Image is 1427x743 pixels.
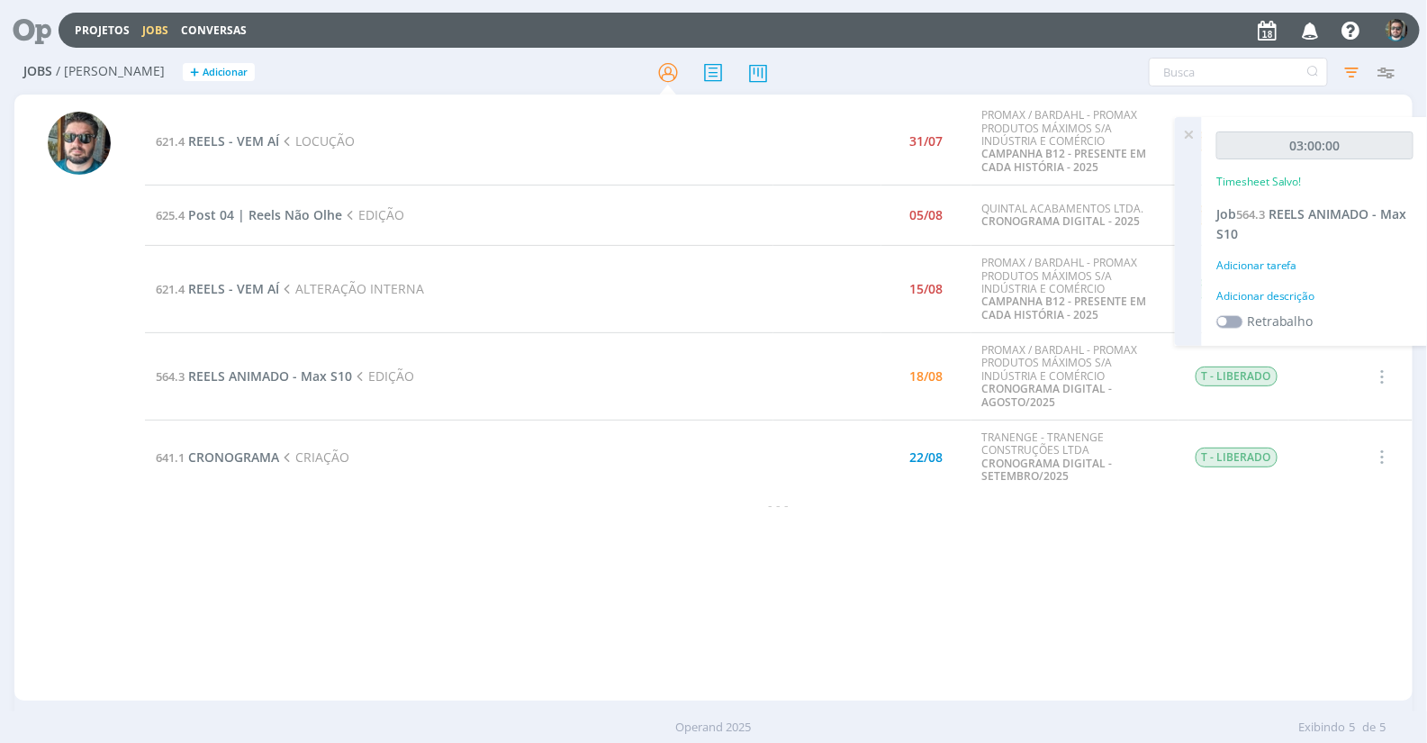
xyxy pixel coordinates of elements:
a: 621.4REELS - VEM AÍ [156,132,279,150]
button: Conversas [176,23,252,38]
span: Post 04 | Reels Não Olhe [188,206,342,223]
div: Adicionar tarefa [1216,258,1413,274]
span: EDIÇÃO [352,367,414,385]
span: 621.4 [156,133,185,150]
span: CRIAÇÃO [279,449,349,466]
span: T - LIBERADO [1196,367,1278,386]
span: LOCUÇÃO [279,132,355,150]
a: Jobs [142,23,168,38]
span: Jobs [23,64,52,79]
span: Exibindo [1299,719,1346,737]
span: 564.3 [1236,206,1265,222]
button: Jobs [137,23,174,38]
span: de [1363,719,1377,737]
div: 15/08 [909,283,943,295]
button: +Adicionar [183,63,255,82]
span: 5 [1350,719,1356,737]
span: REELS ANIMADO - Max S10 [1216,205,1407,242]
input: Busca [1149,58,1328,86]
div: QUINTAL ACABAMENTOS LTDA. [982,203,1168,229]
div: 05/08 [909,209,943,222]
div: PROMAX / BARDAHL - PROMAX PRODUTOS MÁXIMOS S/A INDÚSTRIA E COMÉRCIO [982,109,1168,174]
div: - - - [145,495,1413,514]
span: T - LIBERADO [1196,448,1278,467]
a: 564.3REELS ANIMADO - Max S10 [156,367,352,385]
div: PROMAX / BARDAHL - PROMAX PRODUTOS MÁXIMOS S/A INDÚSTRIA E COMÉRCIO [982,344,1168,409]
span: ALTERAÇÃO INTERNA [279,280,424,297]
img: R [1386,19,1408,41]
a: Conversas [181,23,247,38]
span: REELS - VEM AÍ [188,280,279,297]
span: REELS - VEM AÍ [188,132,279,150]
label: Retrabalho [1247,312,1314,331]
span: + [190,63,199,82]
button: R [1385,14,1409,46]
button: Projetos [69,23,135,38]
div: PROMAX / BARDAHL - PROMAX PRODUTOS MÁXIMOS S/A INDÚSTRIA E COMÉRCIO [982,257,1168,322]
a: Job564.3REELS ANIMADO - Max S10 [1216,205,1407,242]
span: EDIÇÃO [342,206,404,223]
p: Timesheet Salvo! [1216,174,1302,190]
div: 22/08 [909,451,943,464]
span: Adicionar [203,67,248,78]
a: CRONOGRAMA DIGITAL - AGOSTO/2025 [982,381,1113,409]
div: 31/07 [909,135,943,148]
a: CAMPANHA B12 - PRESENTE EM CADA HISTÓRIA - 2025 [982,294,1147,322]
span: 625.4 [156,207,185,223]
a: CRONOGRAMA DIGITAL - 2025 [982,213,1141,229]
a: 625.4Post 04 | Reels Não Olhe [156,206,342,223]
span: 5 [1380,719,1386,737]
a: 621.4REELS - VEM AÍ [156,280,279,297]
span: 621.4 [156,281,185,297]
span: / [PERSON_NAME] [56,64,165,79]
span: CRONOGRAMA [188,449,279,466]
div: 18/08 [909,370,943,383]
span: 641.1 [156,449,185,466]
a: 641.1CRONOGRAMA [156,449,279,466]
a: Projetos [75,23,130,38]
span: 564.3 [156,368,185,385]
div: Adicionar descrição [1216,288,1413,304]
div: TRANENGE - TRANENGE CONSTRUÇÕES LTDA [982,431,1168,484]
a: CAMPANHA B12 - PRESENTE EM CADA HISTÓRIA - 2025 [982,146,1147,174]
img: R [48,112,111,175]
span: REELS ANIMADO - Max S10 [188,367,352,385]
a: CRONOGRAMA DIGITAL - SETEMBRO/2025 [982,456,1113,484]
